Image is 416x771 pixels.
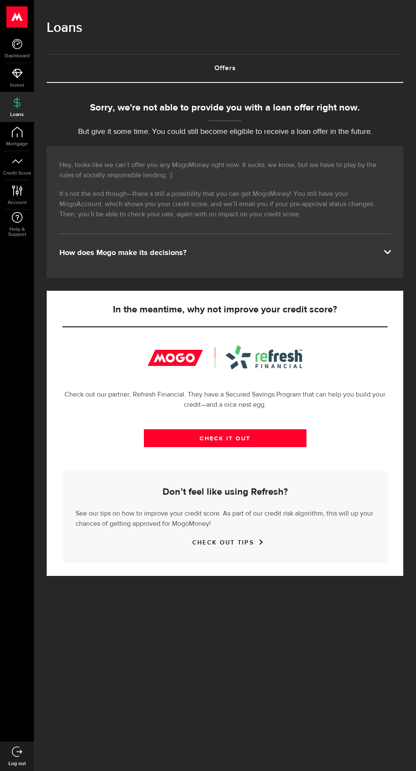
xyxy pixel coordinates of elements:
p: But give it some time. You could still become eligible to receive a loan offer in the future. [47,126,403,138]
div: Sorry, we're not able to provide you with a loan offer right now. [47,101,403,115]
ul: Tabs Navigation [47,54,403,83]
p: Hey, looks like we can’t offer you any MogoMoney right now. It sucks, we know, but we have to pla... [59,160,391,181]
h5: Don’t feel like using Refresh? [76,487,374,497]
h5: In the meantime, why not improve your credit score? [62,305,388,315]
a: CHECK OUT TIPS [192,539,258,546]
div: How does Mogo make its decisions? [59,248,391,258]
iframe: LiveChat chat widget [380,735,416,771]
p: Check out our partner, Refresh Financial. They have a Secured Savings Program that can help you b... [62,390,388,410]
a: Offers [47,55,403,82]
h1: Loans [47,17,403,39]
p: It’s not the end though—there’s still a possibility that you can get MogoMoney! You still have yo... [59,189,391,220]
p: See our tips on how to improve your credit score. As part of our credit risk algorithm, this will... [76,507,374,529]
a: CHECK IT OUT [144,429,306,447]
